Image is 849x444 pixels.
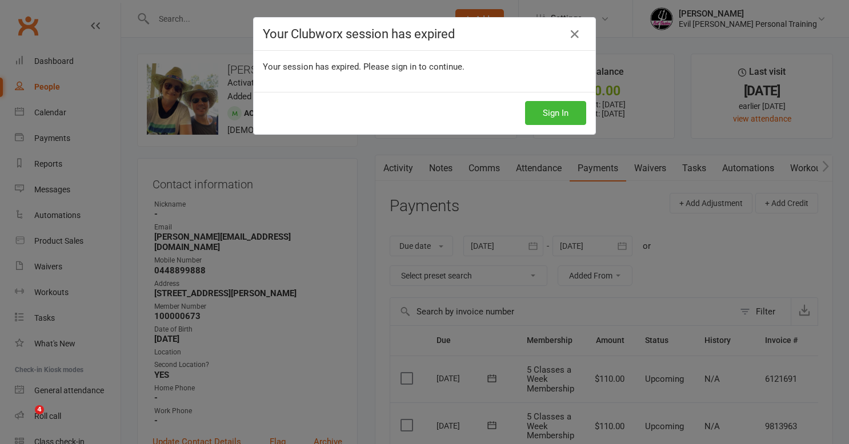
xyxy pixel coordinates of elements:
span: 4 [35,405,44,414]
span: Your session has expired. Please sign in to continue. [263,62,464,72]
h4: Your Clubworx session has expired [263,27,586,41]
button: Sign In [525,101,586,125]
iframe: Intercom live chat [11,405,39,433]
a: Close [566,25,584,43]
